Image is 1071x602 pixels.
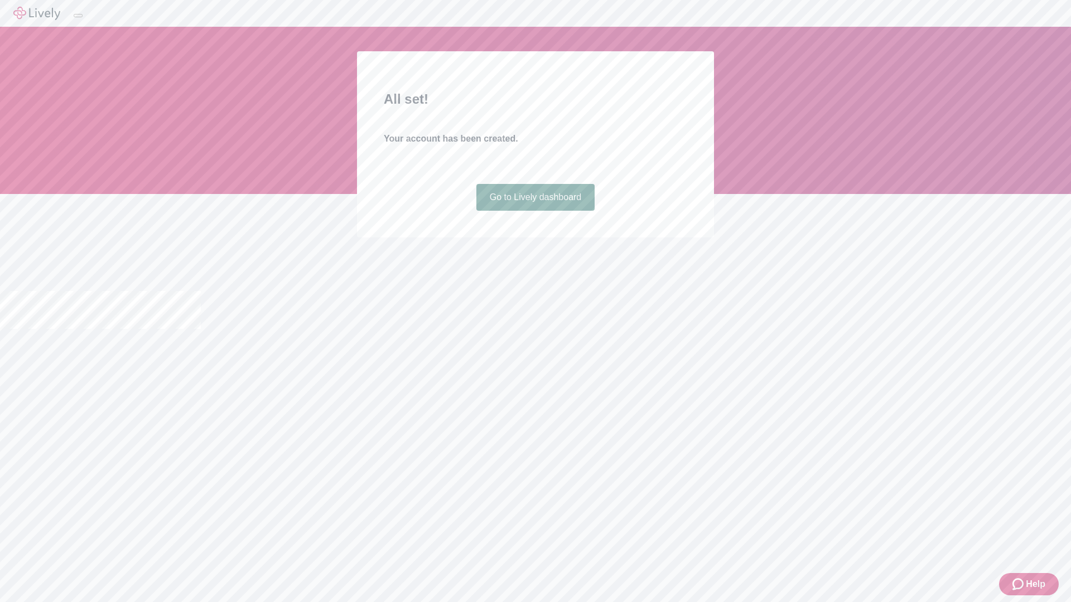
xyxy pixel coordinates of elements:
[1026,577,1045,591] span: Help
[13,7,60,20] img: Lively
[384,132,687,145] h4: Your account has been created.
[74,14,83,17] button: Log out
[999,573,1059,595] button: Zendesk support iconHelp
[384,89,687,109] h2: All set!
[1012,577,1026,591] svg: Zendesk support icon
[476,184,595,211] a: Go to Lively dashboard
